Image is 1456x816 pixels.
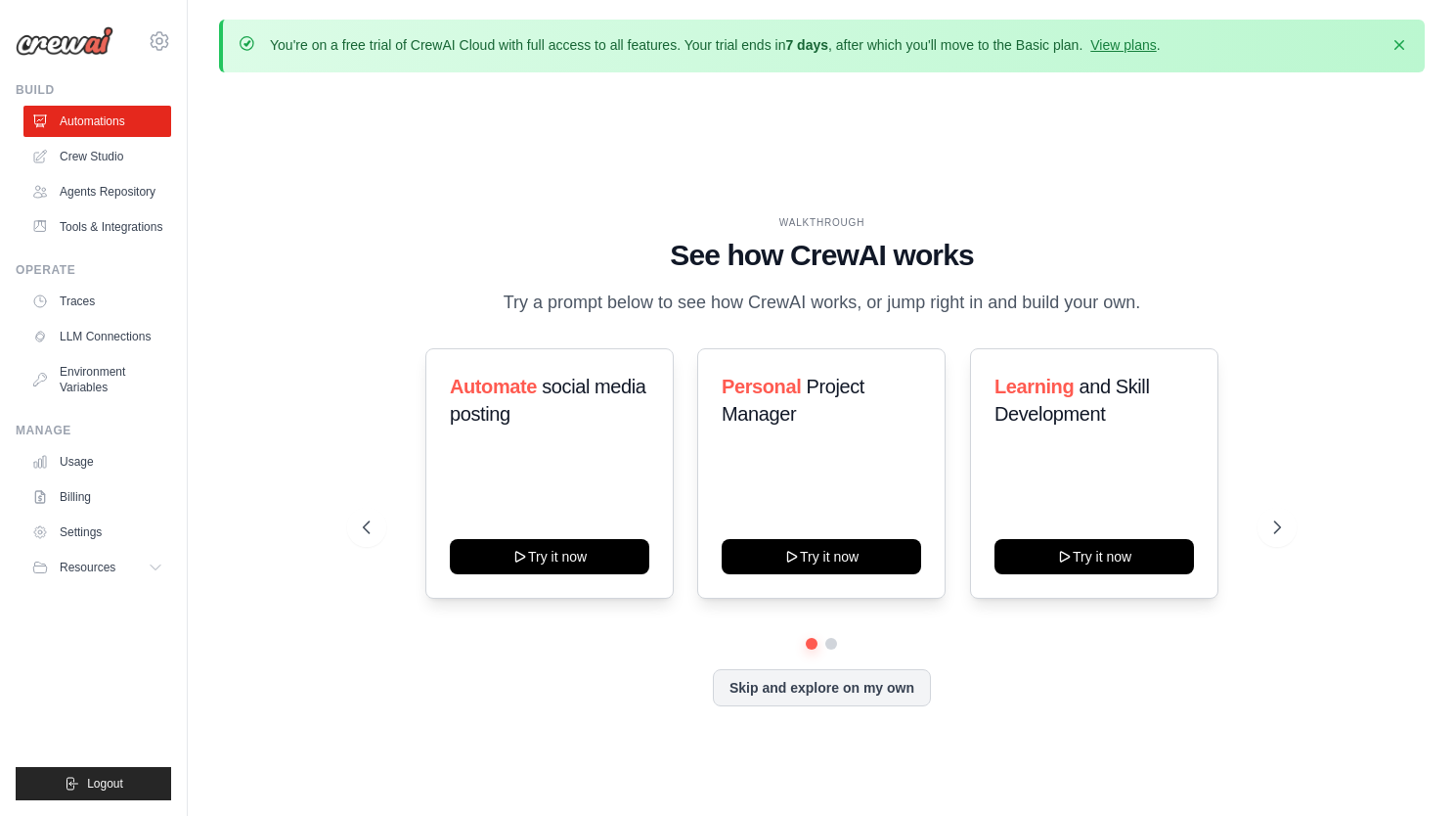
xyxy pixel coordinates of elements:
[270,35,1161,55] p: You're on a free trial of CrewAI Cloud with full access to all features. Your trial ends in , aft...
[23,481,171,513] a: Billing
[16,26,113,56] img: Logo
[16,262,171,278] div: Operate
[23,141,171,172] a: Crew Studio
[1090,37,1156,53] a: View plans
[16,82,171,98] div: Build
[16,767,171,800] button: Logout
[722,376,801,397] span: Personal
[450,539,649,574] button: Try it now
[722,539,921,574] button: Try it now
[994,376,1149,425] span: and Skill Development
[23,517,171,548] a: Settings
[23,446,171,477] a: Usage
[493,289,1150,317] p: Try a prompt below to see how CrewAI works, or jump right in and build your own.
[785,37,828,53] strong: 7 days
[363,238,1280,273] h1: See how CrewAI works
[23,176,171,207] a: Agents Repository
[23,286,171,317] a: Traces
[450,376,537,397] span: Automate
[16,423,171,438] div: Manage
[450,376,646,425] span: social media posting
[713,669,931,706] button: Skip and explore on my own
[994,376,1074,397] span: Learning
[60,560,115,575] span: Resources
[87,776,123,792] span: Logout
[994,539,1194,574] button: Try it now
[23,321,171,352] a: LLM Connections
[363,215,1280,230] div: WALKTHROUGH
[23,106,171,137] a: Automations
[23,356,171,403] a: Environment Variables
[23,552,171,583] button: Resources
[23,211,171,243] a: Tools & Integrations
